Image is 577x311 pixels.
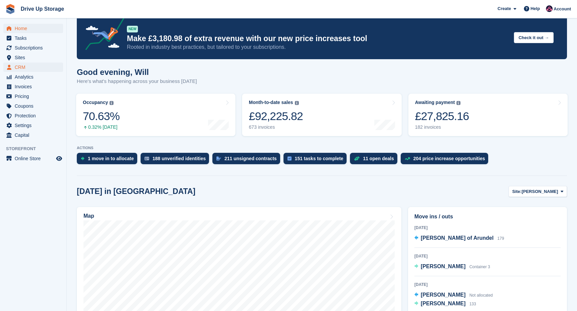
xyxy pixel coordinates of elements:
[546,5,553,12] img: Will Google Ads
[421,235,494,241] span: [PERSON_NAME] of Arundel
[15,63,55,72] span: CRM
[498,5,511,12] span: Create
[77,78,197,85] p: Here's what's happening across your business [DATE]
[15,24,55,33] span: Home
[76,94,235,136] a: Occupancy 70.63% 0.32% [DATE]
[83,213,94,219] h2: Map
[3,72,63,82] a: menu
[401,153,492,168] a: 204 price increase opportunities
[415,100,455,105] div: Awaiting payment
[81,157,84,161] img: move_ins_to_allocate_icon-fdf77a2bb77ea45bf5b3d319d69a93e2d87916cf1d5bf7949dd705db3b84f3ca.svg
[283,153,350,168] a: 151 tasks to complete
[15,111,55,120] span: Protection
[3,130,63,140] a: menu
[77,68,197,77] h1: Good evening, Will
[77,187,195,196] h2: [DATE] in [GEOGRAPHIC_DATA]
[414,263,490,271] a: [PERSON_NAME] Container 3
[249,100,293,105] div: Month-to-date sales
[77,153,141,168] a: 1 move in to allocate
[354,156,360,161] img: deal-1b604bf984904fb50ccaf53a9ad4b4a5d6e5aea283cecdc64d6e3604feb123c2.svg
[421,301,465,306] span: [PERSON_NAME]
[153,156,206,161] div: 188 unverified identities
[15,130,55,140] span: Capital
[216,157,221,161] img: contract_signature_icon-13c848040528278c33f63329250d36e43548de30e8caae1d1a13099fd9432cc5.svg
[15,101,55,111] span: Coupons
[3,92,63,101] a: menu
[514,32,554,43] button: Check it out →
[15,154,55,163] span: Online Store
[295,101,299,105] img: icon-info-grey-7440780725fd019a000dd9b08b2336e03edf1995a4989e88bcd33f0948082b44.svg
[414,225,561,231] div: [DATE]
[295,156,344,161] div: 151 tasks to complete
[405,157,410,160] img: price_increase_opportunities-93ffe204e8149a01c8c9dc8f82e8f89637d9d84a8eef4429ea346261dce0b2c0.svg
[127,43,509,51] p: Rooted in industry best practices, but tailored to your subscriptions.
[3,63,63,72] a: menu
[287,157,292,161] img: task-75834270c22a3079a89374b754ae025e5fb1db73e45f91037f5363f120a921f8.svg
[224,156,276,161] div: 211 unsigned contracts
[3,43,63,53] a: menu
[242,94,401,136] a: Month-to-date sales £92,225.82 673 invoices
[415,124,469,130] div: 182 invoices
[554,6,571,12] span: Account
[469,265,490,269] span: Container 3
[414,300,476,308] a: [PERSON_NAME] 133
[249,124,303,130] div: 673 invoices
[15,92,55,101] span: Pricing
[88,156,134,161] div: 1 move in to allocate
[421,264,465,269] span: [PERSON_NAME]
[531,5,540,12] span: Help
[408,94,568,136] a: Awaiting payment £27,825.16 182 invoices
[15,121,55,130] span: Settings
[414,253,561,259] div: [DATE]
[3,53,63,62] a: menu
[3,24,63,33] a: menu
[83,100,108,105] div: Occupancy
[498,236,504,241] span: 179
[3,121,63,130] a: menu
[3,101,63,111] a: menu
[3,154,63,163] a: menu
[3,33,63,43] a: menu
[110,101,114,105] img: icon-info-grey-7440780725fd019a000dd9b08b2336e03edf1995a4989e88bcd33f0948082b44.svg
[15,82,55,91] span: Invoices
[15,53,55,62] span: Sites
[3,111,63,120] a: menu
[212,153,283,168] a: 211 unsigned contracts
[6,145,66,152] span: Storefront
[421,292,465,298] span: [PERSON_NAME]
[15,43,55,53] span: Subscriptions
[83,109,120,123] div: 70.63%
[249,109,303,123] div: £92,225.82
[145,157,149,161] img: verify_identity-adf6edd0f0f0b5bbfe63781bf79b02c33cf7c696d77639b501bdc392416b5a36.svg
[522,188,558,195] span: [PERSON_NAME]
[414,213,561,221] h2: Move ins / outs
[414,291,493,300] a: [PERSON_NAME] Not allocated
[3,82,63,91] a: menu
[77,146,567,150] p: ACTIONS
[414,234,504,243] a: [PERSON_NAME] of Arundel 179
[18,3,67,14] a: Drive Up Storage
[363,156,394,161] div: 11 open deals
[15,33,55,43] span: Tasks
[55,154,63,163] a: Preview store
[350,153,401,168] a: 11 open deals
[413,156,485,161] div: 204 price increase opportunities
[469,302,476,306] span: 133
[5,4,15,14] img: stora-icon-8386f47178a22dfd0bd8f6a31ec36ba5ce8667c1dd55bd0f319d3a0aa187defe.svg
[141,153,213,168] a: 188 unverified identities
[512,188,522,195] span: Site:
[80,14,127,53] img: price-adjustments-announcement-icon-8257ccfd72463d97f412b2fc003d46551f7dbcb40ab6d574587a9cd5c0d94...
[414,282,561,288] div: [DATE]
[127,34,509,43] p: Make £3,180.98 of extra revenue with our new price increases tool
[127,26,138,32] div: NEW
[15,72,55,82] span: Analytics
[469,293,493,298] span: Not allocated
[83,124,120,130] div: 0.32% [DATE]
[415,109,469,123] div: £27,825.16
[509,186,567,197] button: Site: [PERSON_NAME]
[456,101,460,105] img: icon-info-grey-7440780725fd019a000dd9b08b2336e03edf1995a4989e88bcd33f0948082b44.svg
